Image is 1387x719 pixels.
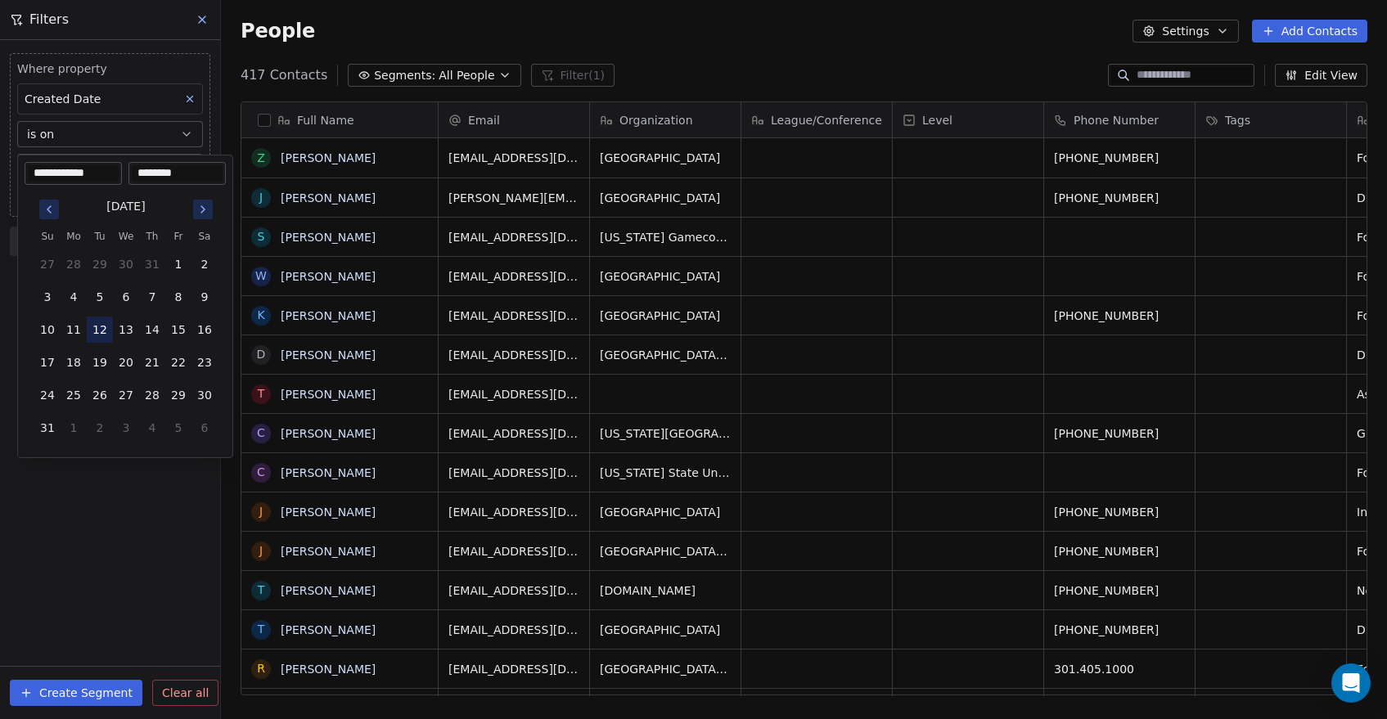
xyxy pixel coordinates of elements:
button: 26 [87,382,113,408]
button: 2 [191,251,218,277]
button: 17 [34,349,61,375]
button: 13 [113,317,139,343]
button: 3 [34,284,61,310]
button: 11 [61,317,87,343]
button: 10 [34,317,61,343]
button: 28 [139,382,165,408]
button: 9 [191,284,218,310]
button: 31 [139,251,165,277]
button: 15 [165,317,191,343]
button: 27 [113,382,139,408]
button: 20 [113,349,139,375]
button: 31 [34,415,61,441]
button: 12 [87,317,113,343]
button: 5 [165,415,191,441]
button: Go to previous month [38,198,61,221]
button: 4 [139,415,165,441]
button: 28 [61,251,87,277]
button: 29 [87,251,113,277]
button: 22 [165,349,191,375]
button: 6 [191,415,218,441]
button: 4 [61,284,87,310]
button: 1 [61,415,87,441]
th: Tuesday [87,228,113,245]
button: 5 [87,284,113,310]
button: Go to next month [191,198,214,221]
button: 8 [165,284,191,310]
button: 27 [34,251,61,277]
button: 7 [139,284,165,310]
button: 2 [87,415,113,441]
th: Friday [165,228,191,245]
button: 24 [34,382,61,408]
button: 30 [191,382,218,408]
button: 16 [191,317,218,343]
button: 6 [113,284,139,310]
button: 19 [87,349,113,375]
button: 25 [61,382,87,408]
button: 30 [113,251,139,277]
th: Wednesday [113,228,139,245]
button: 1 [165,251,191,277]
div: [DATE] [106,198,145,215]
button: 23 [191,349,218,375]
button: 3 [113,415,139,441]
button: 14 [139,317,165,343]
button: 29 [165,382,191,408]
th: Thursday [139,228,165,245]
th: Monday [61,228,87,245]
th: Sunday [34,228,61,245]
th: Saturday [191,228,218,245]
button: 21 [139,349,165,375]
button: 18 [61,349,87,375]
